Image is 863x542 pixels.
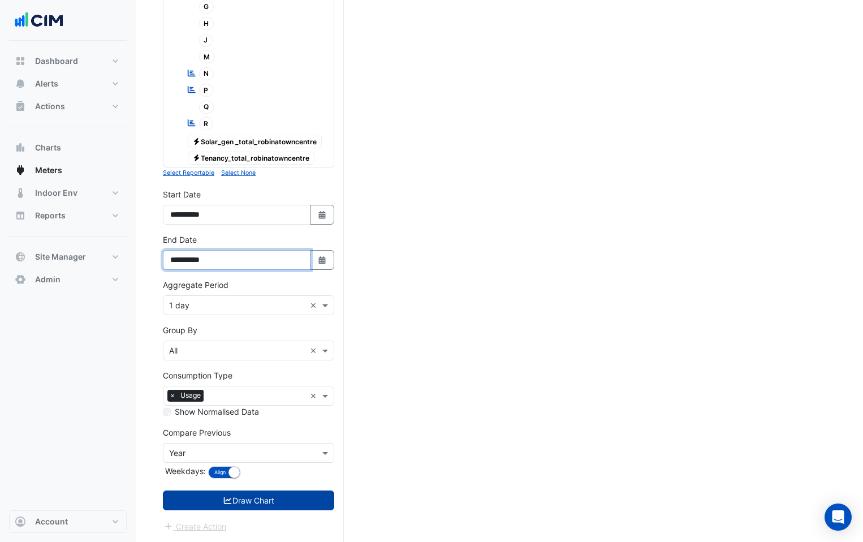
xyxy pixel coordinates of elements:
small: Select Reportable [163,169,214,177]
span: Meters [35,165,62,176]
label: Compare Previous [163,427,231,438]
app-icon: Alerts [15,78,26,89]
button: Actions [9,95,127,118]
button: Site Manager [9,246,127,268]
span: Account [35,516,68,527]
button: Dashboard [9,50,127,72]
span: Reports [35,210,66,221]
span: Actions [35,101,65,112]
span: Clear [310,299,320,311]
span: R [199,117,214,130]
span: Clear [310,345,320,356]
button: Select None [221,167,256,178]
app-icon: Reports [15,210,26,221]
app-icon: Site Manager [15,251,26,263]
span: P [199,84,214,97]
span: G [199,1,214,14]
fa-icon: Select Date [317,255,327,265]
button: Account [9,510,127,533]
span: N [199,67,214,80]
label: End Date [163,234,197,246]
app-icon: Indoor Env [15,187,26,199]
span: Q [199,101,214,114]
label: Start Date [163,188,201,200]
span: Indoor Env [35,187,77,199]
div: Open Intercom Messenger [825,504,852,531]
fa-icon: Electricity [192,154,201,162]
span: Clear [310,390,320,402]
span: M [199,50,215,63]
label: Weekdays: [163,465,206,477]
small: Select None [221,169,256,177]
span: Solar_gen _total_robinatowncentre [188,135,322,148]
img: Company Logo [14,9,64,32]
button: Meters [9,159,127,182]
app-escalated-ticket-create-button: Please draw the charts first [163,521,227,530]
span: Tenancy_total_robinatowncentre [188,152,315,165]
label: Show Normalised Data [175,406,259,418]
app-icon: Admin [15,274,26,285]
button: Admin [9,268,127,291]
span: J [199,34,213,47]
app-icon: Meters [15,165,26,176]
button: Charts [9,136,127,159]
label: Group By [163,324,197,336]
span: Charts [35,142,61,153]
span: Alerts [35,78,58,89]
fa-icon: Reportable [187,85,197,94]
label: Consumption Type [163,369,232,381]
label: Aggregate Period [163,279,228,291]
app-icon: Dashboard [15,55,26,67]
fa-icon: Select Date [317,210,327,220]
fa-icon: Electricity [192,137,201,145]
button: Indoor Env [9,182,127,204]
span: H [199,17,214,30]
button: Select Reportable [163,167,214,178]
button: Reports [9,204,127,227]
button: Draw Chart [163,491,334,510]
span: Site Manager [35,251,86,263]
fa-icon: Reportable [187,118,197,128]
span: Usage [178,390,204,401]
span: Admin [35,274,61,285]
button: Alerts [9,72,127,95]
span: Dashboard [35,55,78,67]
fa-icon: Reportable [187,68,197,78]
app-icon: Charts [15,142,26,153]
app-icon: Actions [15,101,26,112]
span: × [167,390,178,401]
